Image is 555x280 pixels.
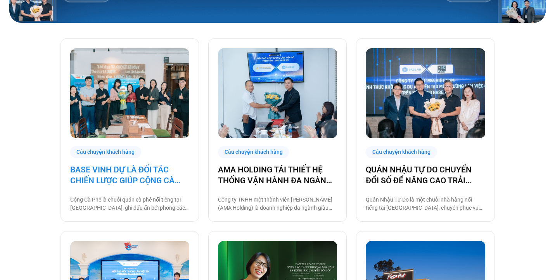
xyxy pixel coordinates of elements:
[366,164,485,186] a: QUÁN NHẬU TỰ DO CHUYỂN ĐỔI SỐ ĐỂ NÂNG CAO TRẢI NGHIỆM CHO 1000 NHÂN SỰ
[70,146,142,158] div: Câu chuyện khách hàng
[218,164,337,186] a: AMA HOLDING TÁI THIẾT HỆ THỐNG VẬN HÀNH ĐA NGÀNH CÙNG [DOMAIN_NAME]
[366,146,437,158] div: Câu chuyện khách hàng
[218,146,289,158] div: Câu chuyện khách hàng
[218,196,337,212] p: Công ty TNHH một thành viên [PERSON_NAME] (AMA Holding) là doanh nghiệp đa ngành giàu tiềm lực, h...
[70,164,189,186] a: BASE VINH DỰ LÀ ĐỐI TÁC CHIẾN LƯỢC GIÚP CỘNG CÀ PHÊ CHUYỂN ĐỔI SỐ VẬN HÀNH!
[366,196,485,212] p: Quán Nhậu Tự Do là một chuỗi nhà hàng nổi tiếng tại [GEOGRAPHIC_DATA], chuyên phục vụ các món nhậ...
[70,196,189,212] p: Cộng Cà Phê là chuỗi quán cà phê nổi tiếng tại [GEOGRAPHIC_DATA], ghi dấu ấn bởi phong cách thiết...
